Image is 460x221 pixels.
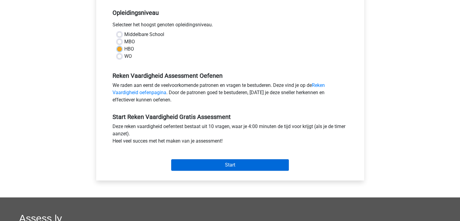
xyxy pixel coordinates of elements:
label: Middelbare School [124,31,164,38]
label: MBO [124,38,135,45]
h5: Start Reken Vaardigheid Gratis Assessment [113,113,348,120]
h5: Reken Vaardigheid Assessment Oefenen [113,72,348,79]
div: Deze reken vaardigheid oefentest bestaat uit 10 vragen, waar je 4:00 minuten de tijd voor krijgt ... [108,123,352,147]
h5: Opleidingsniveau [113,7,348,19]
div: Selecteer het hoogst genoten opleidingsniveau. [108,21,352,31]
label: HBO [124,45,134,53]
input: Start [171,159,289,171]
div: We raden aan eerst de veelvoorkomende patronen en vragen te bestuderen. Deze vind je op de . Door... [108,82,352,106]
label: WO [124,53,132,60]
